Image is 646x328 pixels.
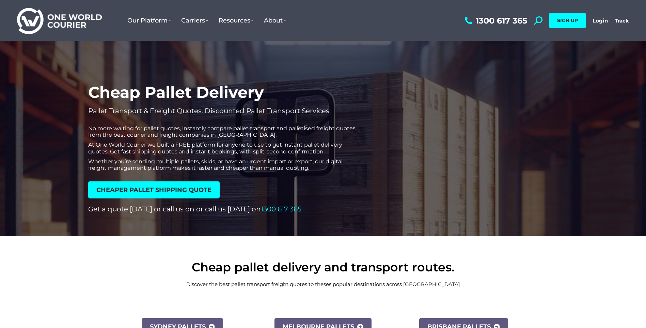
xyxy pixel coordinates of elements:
[219,17,254,24] span: Resources
[96,187,211,193] span: cheaper pallet shipping quote
[463,16,527,25] a: 1300 617 365
[115,260,531,274] h4: Cheap pallet delivery and transport routes.
[264,17,286,24] span: About
[88,181,220,198] a: cheaper pallet shipping quote
[549,13,586,28] a: SIGN UP
[127,17,171,24] span: Our Platform
[176,10,214,31] a: Carriers
[615,17,629,24] a: Track
[259,10,291,31] a: About
[557,17,578,24] span: SIGN UP
[88,158,356,171] p: Whether you’re sending multiple pallets, skids, or have an urgent import or export, our digital f...
[261,205,301,213] a: 1300 617 365
[88,85,356,100] h2: Cheap Pallet Delivery
[593,17,608,24] a: Login
[122,10,176,31] a: Our Platform
[17,7,102,34] img: One World Courier
[88,107,356,115] p: Pallet Transport & Freight Quotes. Discounted Pallet Transport Services.
[88,125,356,138] p: No more waiting for pallet quotes, instantly compare pallet transport and palletised freight quot...
[88,205,356,213] p: Get a quote [DATE] or call us on or call us [DATE] on
[88,141,356,154] p: At One World Courier we built a FREE platform for anyone to use to get instant pallet delivery qu...
[214,10,259,31] a: Resources
[115,281,531,287] h4: Discover the best pallet transport freight quotes to theses popular destinations across [GEOGRAPH...
[181,17,208,24] span: Carriers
